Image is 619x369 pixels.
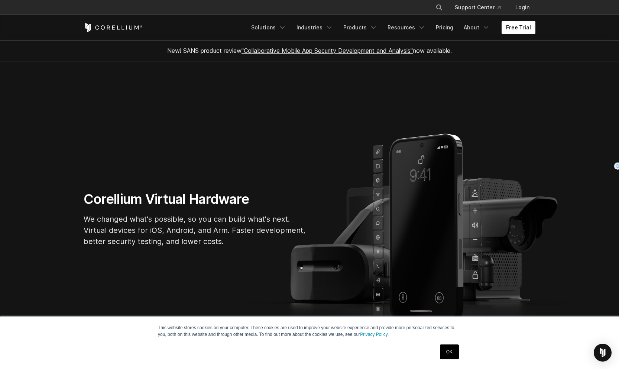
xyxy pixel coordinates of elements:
a: OK [440,344,459,359]
a: Privacy Policy. [360,332,389,337]
a: Solutions [247,21,291,34]
button: Search [432,1,446,14]
a: Login [509,1,535,14]
div: Navigation Menu [247,21,535,34]
span: New! SANS product review now available. [167,47,452,54]
p: We changed what's possible, so you can build what's next. Virtual devices for iOS, Android, and A... [84,214,307,247]
div: Navigation Menu [427,1,535,14]
a: About [459,21,494,34]
a: "Collaborative Mobile App Security Development and Analysis" [242,47,413,54]
a: Corellium Home [84,23,143,32]
p: This website stores cookies on your computer. These cookies are used to improve your website expe... [158,324,461,338]
a: Support Center [449,1,506,14]
a: Resources [383,21,430,34]
a: Products [339,21,382,34]
div: Open Intercom Messenger [594,344,612,362]
a: Pricing [431,21,458,34]
a: Industries [292,21,337,34]
h1: Corellium Virtual Hardware [84,191,307,208]
a: Free Trial [502,21,535,34]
